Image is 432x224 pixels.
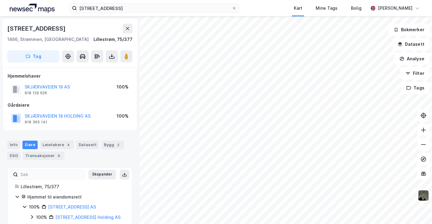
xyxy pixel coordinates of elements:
[94,36,132,43] div: Lillestrøm, 75/377
[316,5,338,12] div: Mine Tags
[393,38,430,50] button: Datasett
[7,24,67,33] div: [STREET_ADDRESS]
[76,141,99,149] div: Datasett
[400,67,430,79] button: Filter
[25,91,47,95] div: 918 129 626
[294,5,302,12] div: Kart
[8,72,132,80] div: Hjemmelshaver
[36,214,47,221] div: 100%
[56,153,62,159] div: 6
[7,141,20,149] div: Info
[8,102,132,109] div: Gårdeiere
[88,170,116,179] button: Ekspander
[23,152,64,160] div: Transaksjoner
[77,4,232,13] input: Søk på adresse, matrikkel, gårdeiere, leietakere eller personer
[7,50,60,62] button: Tag
[117,83,129,91] div: 100%
[115,142,122,148] div: 2
[29,203,40,211] div: 100%
[55,215,121,220] a: [STREET_ADDRESS] Holding AS
[22,141,38,149] div: Eiere
[40,141,74,149] div: Leietakere
[18,170,84,179] input: Søk
[7,152,20,160] div: ESG
[10,4,55,13] img: logo.a4113a55bc3d86da70a041830d287a7e.svg
[418,190,429,201] img: 9k=
[402,195,432,224] iframe: Chat Widget
[389,24,430,36] button: Bokmerker
[351,5,362,12] div: Bolig
[27,193,125,201] div: Hjemmel til eiendomsrett
[25,120,47,125] div: 918 365 141
[394,53,430,65] button: Analyse
[48,204,96,209] a: [STREET_ADDRESS] AS
[401,82,430,94] button: Tags
[7,36,89,43] div: 1466, Strømmen, [GEOGRAPHIC_DATA]
[65,142,71,148] div: 4
[378,5,413,12] div: [PERSON_NAME]
[21,183,125,190] div: Lillestrøm, 75/377
[117,112,129,120] div: 100%
[101,141,124,149] div: Bygg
